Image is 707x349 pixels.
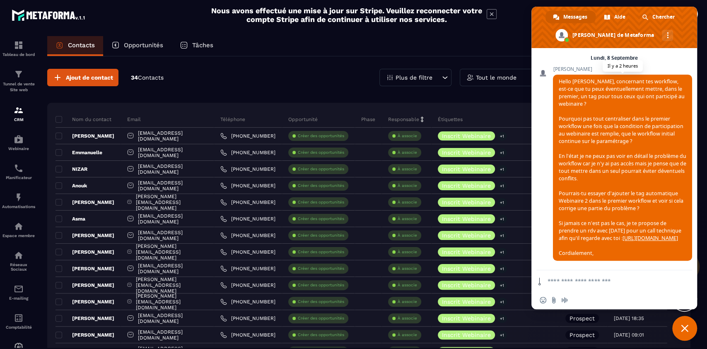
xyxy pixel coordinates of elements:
a: automationsautomationsAutomatisations [2,186,35,215]
a: automationsautomationsEspace membre [2,215,35,244]
p: Inscrit Webinaire [442,133,491,139]
p: À associe [398,266,417,271]
a: formationformationCRM [2,99,35,128]
p: Créer des opportunités [298,332,344,338]
span: Message audio [561,297,568,303]
p: E-mailing [2,296,35,301]
p: CRM [2,117,35,122]
p: Créer des opportunités [298,133,344,139]
p: Prospect [569,315,595,321]
div: Fermer le chat [672,316,697,341]
p: Tâches [192,41,213,49]
p: Inscrit Webinaire [442,233,491,238]
p: Réseaux Sociaux [2,262,35,271]
p: +1 [497,215,507,223]
p: +1 [497,264,507,273]
textarea: Entrez votre message... [548,277,671,285]
p: Email [127,116,141,123]
p: +1 [497,231,507,240]
img: formation [14,69,24,79]
p: +1 [497,182,507,190]
p: Créer des opportunités [298,282,344,288]
p: À associe [398,233,417,238]
p: Étiquettes [438,116,463,123]
span: Hello [PERSON_NAME], concernant tes workflow, est-ce que tu peux éventuellement mettre, dans le p... [559,78,686,257]
p: +1 [497,148,507,157]
p: Anouk [55,182,87,189]
a: formationformationTunnel de vente Site web [2,63,35,99]
a: accountantaccountantComptabilité [2,307,35,336]
div: Aide [596,11,634,23]
a: [PHONE_NUMBER] [220,216,275,222]
p: Créer des opportunités [298,266,344,271]
p: Créer des opportunités [298,150,344,155]
p: 34 [131,74,164,82]
p: Inscrit Webinaire [442,315,491,321]
p: Inscrit Webinaire [442,332,491,338]
div: Lundi, 8 Septembre [591,56,638,61]
a: schedulerschedulerPlanificateur [2,157,35,186]
img: automations [14,192,24,202]
p: +1 [497,314,507,323]
p: Webinaire [2,146,35,151]
a: [PHONE_NUMBER] [220,332,275,338]
p: +1 [497,331,507,339]
p: Créer des opportunités [298,233,344,238]
p: Inscrit Webinaire [442,199,491,205]
p: Opportunités [124,41,163,49]
p: [PERSON_NAME] [55,199,114,206]
p: NIZAR [55,166,87,172]
p: À associe [398,332,417,338]
p: À associe [398,150,417,155]
span: Chercher [652,11,675,23]
a: [PHONE_NUMBER] [220,232,275,239]
p: Inscrit Webinaire [442,299,491,305]
a: emailemailE-mailing [2,278,35,307]
p: Créer des opportunités [298,199,344,205]
div: Autres canaux [662,30,673,41]
a: [PHONE_NUMBER] [220,149,275,156]
p: Créer des opportunités [298,183,344,189]
img: logo [12,7,86,22]
p: Tout le monde [476,75,516,80]
a: [PHONE_NUMBER] [220,315,275,322]
a: [PHONE_NUMBER] [220,182,275,189]
p: +1 [497,248,507,257]
span: Insérer un emoji [540,297,546,303]
p: À associe [398,299,417,305]
p: Nom du contact [55,116,111,123]
span: [PERSON_NAME] [553,66,692,72]
p: [PERSON_NAME] [55,282,114,288]
p: +1 [497,132,507,141]
p: [PERSON_NAME] [55,133,114,139]
p: Planificateur [2,175,35,180]
p: À associe [398,315,417,321]
a: Contacts [47,36,103,56]
img: email [14,284,24,294]
a: [PHONE_NUMBER] [220,282,275,288]
p: [PERSON_NAME] [55,265,114,272]
img: accountant [14,313,24,323]
p: Comptabilité [2,325,35,330]
p: [PERSON_NAME] [55,332,114,338]
p: Espace membre [2,233,35,238]
p: +1 [497,165,507,174]
p: [PERSON_NAME] [55,232,114,239]
p: Inscrit Webinaire [442,150,491,155]
p: Plus de filtre [396,75,432,80]
img: formation [14,40,24,50]
img: formation [14,105,24,115]
p: À associe [398,183,417,189]
p: Contacts [68,41,95,49]
a: [PHONE_NUMBER] [220,298,275,305]
span: Aide [614,11,625,23]
p: Inscrit Webinaire [442,266,491,271]
span: Envoyer un fichier [550,297,557,303]
a: [PHONE_NUMBER] [220,166,275,172]
div: Messages [545,11,596,23]
img: social-network [14,250,24,260]
a: automationsautomationsWebinaire [2,128,35,157]
p: À associe [398,282,417,288]
p: Automatisations [2,204,35,209]
a: Tâches [171,36,222,56]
